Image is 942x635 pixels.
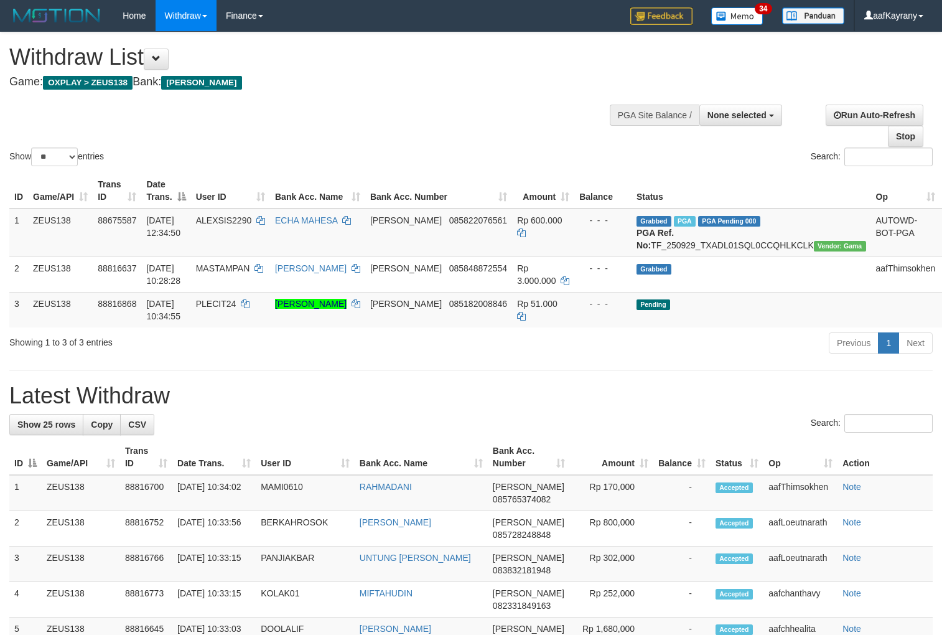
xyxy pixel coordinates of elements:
th: Bank Acc. Number: activate to sort column ascending [365,173,512,209]
img: Button%20Memo.svg [711,7,763,25]
td: ZEUS138 [42,475,120,511]
span: [PERSON_NAME] [493,553,564,563]
div: - - - [579,214,627,227]
td: ZEUS138 [28,209,93,257]
td: ZEUS138 [42,582,120,618]
td: Rp 302,000 [570,547,653,582]
span: Copy 085822076561 to clipboard [449,215,507,225]
td: aafchanthavy [763,582,837,618]
th: Trans ID: activate to sort column ascending [120,440,172,475]
td: [DATE] 10:34:02 [172,475,256,511]
td: 88816773 [120,582,172,618]
th: Op: activate to sort column ascending [763,440,837,475]
th: Bank Acc. Name: activate to sort column ascending [355,440,488,475]
input: Search: [844,414,933,433]
span: [PERSON_NAME] [370,299,442,309]
img: Feedback.jpg [630,7,693,25]
span: Grabbed [637,216,671,227]
a: Run Auto-Refresh [826,105,923,126]
td: ZEUS138 [28,256,93,292]
a: [PERSON_NAME] [275,299,347,309]
span: Copy 085765374082 to clipboard [493,494,551,504]
label: Show entries [9,148,104,166]
td: 3 [9,292,28,327]
span: [PERSON_NAME] [370,215,442,225]
span: 88675587 [98,215,136,225]
td: - [653,582,711,618]
span: 34 [755,3,772,14]
span: PLECIT24 [196,299,236,309]
td: 1 [9,209,28,257]
span: [PERSON_NAME] [493,588,564,598]
td: ZEUS138 [28,292,93,327]
th: Game/API: activate to sort column ascending [28,173,93,209]
th: ID: activate to sort column descending [9,440,42,475]
span: Show 25 rows [17,420,75,430]
span: Copy 083832181948 to clipboard [493,565,551,575]
th: Balance: activate to sort column ascending [653,440,711,475]
a: CSV [120,414,154,435]
span: [PERSON_NAME] [493,624,564,634]
span: Accepted [716,518,753,529]
span: Accepted [716,624,753,635]
a: Note [842,482,861,492]
th: Date Trans.: activate to sort column ascending [172,440,256,475]
td: ZEUS138 [42,511,120,547]
td: - [653,511,711,547]
a: Previous [829,332,879,354]
span: CSV [128,420,146,430]
a: ECHA MAHESA [275,215,337,225]
span: MASTAMPAN [196,263,250,273]
div: Showing 1 to 3 of 3 entries [9,331,383,349]
td: aafLoeutnarath [763,511,837,547]
span: Rp 600.000 [517,215,562,225]
span: [PERSON_NAME] [161,76,241,90]
span: Grabbed [637,264,671,275]
td: 1 [9,475,42,511]
td: BERKAHROSOK [256,511,355,547]
td: 2 [9,511,42,547]
span: [PERSON_NAME] [493,517,564,527]
td: [DATE] 10:33:56 [172,511,256,547]
a: Show 25 rows [9,414,83,435]
th: User ID: activate to sort column ascending [256,440,355,475]
td: AUTOWD-BOT-PGA [871,209,941,257]
span: Accepted [716,589,753,600]
th: Amount: activate to sort column ascending [570,440,653,475]
a: [PERSON_NAME] [360,517,431,527]
td: 4 [9,582,42,618]
td: 88816752 [120,511,172,547]
td: Rp 800,000 [570,511,653,547]
h1: Latest Withdraw [9,383,933,408]
a: UNTUNG [PERSON_NAME] [360,553,471,563]
span: [DATE] 10:28:28 [146,263,180,286]
td: 88816700 [120,475,172,511]
a: [PERSON_NAME] [360,624,431,634]
a: Copy [83,414,121,435]
span: None selected [707,110,767,120]
th: Game/API: activate to sort column ascending [42,440,120,475]
a: MIFTAHUDIN [360,588,413,598]
td: PANJIAKBAR [256,547,355,582]
label: Search: [811,414,933,433]
span: Rp 3.000.000 [517,263,556,286]
th: Amount: activate to sort column ascending [512,173,574,209]
th: Status [632,173,871,209]
span: Pending [637,299,670,310]
td: - [653,475,711,511]
td: [DATE] 10:33:15 [172,582,256,618]
a: Note [842,588,861,598]
a: Note [842,553,861,563]
b: PGA Ref. No: [637,228,674,250]
th: Date Trans.: activate to sort column descending [141,173,190,209]
span: 88816868 [98,299,136,309]
th: Status: activate to sort column ascending [711,440,763,475]
td: aafThimsokhen [763,475,837,511]
img: MOTION_logo.png [9,6,104,25]
td: Rp 170,000 [570,475,653,511]
span: [PERSON_NAME] [370,263,442,273]
td: aafThimsokhen [871,256,941,292]
h4: Game: Bank: [9,76,615,88]
th: Op: activate to sort column ascending [871,173,941,209]
td: 3 [9,547,42,582]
